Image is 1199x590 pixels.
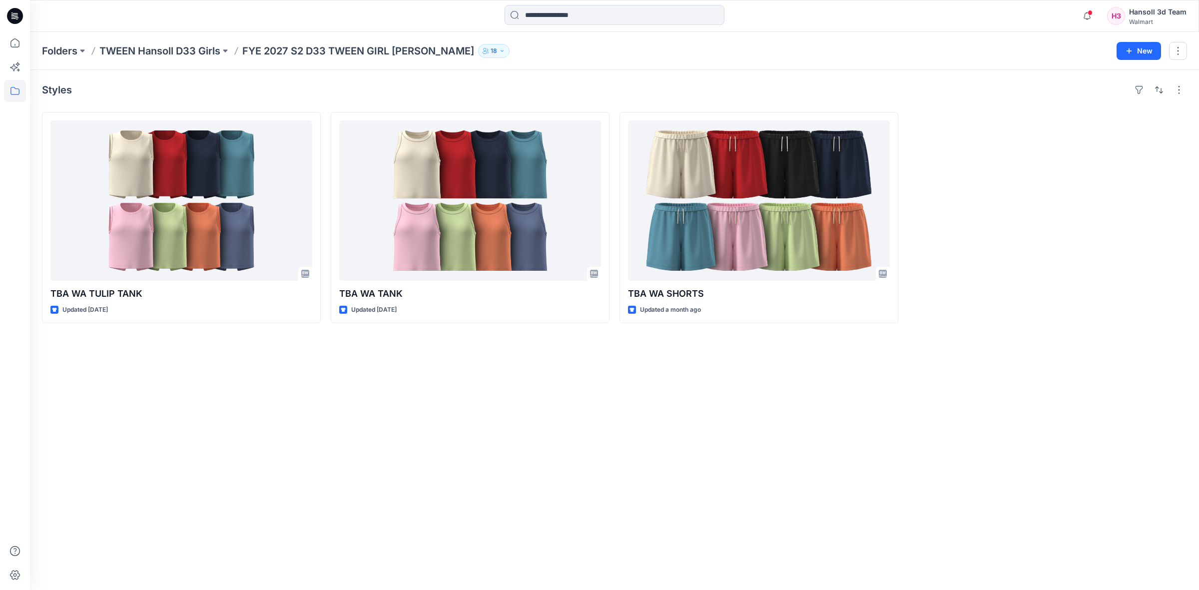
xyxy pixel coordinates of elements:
div: Walmart [1129,18,1187,25]
button: New [1117,42,1161,60]
p: TBA WA TULIP TANK [50,287,312,301]
a: Folders [42,44,77,58]
p: Updated [DATE] [62,305,108,315]
p: Updated a month ago [640,305,701,315]
button: 18 [478,44,510,58]
h4: Styles [42,84,72,96]
div: Hansoll 3d Team [1129,6,1187,18]
p: FYE 2027 S2 D33 TWEEN GIRL [PERSON_NAME] [242,44,474,58]
p: Updated [DATE] [351,305,397,315]
p: TBA WA TANK [339,287,601,301]
a: TBA WA TULIP TANK [50,120,312,281]
a: TWEEN Hansoll D33 Girls [99,44,220,58]
a: TBA WA SHORTS [628,120,890,281]
a: TBA WA TANK [339,120,601,281]
p: 18 [491,45,497,56]
div: H3 [1107,7,1125,25]
p: TBA WA SHORTS [628,287,890,301]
